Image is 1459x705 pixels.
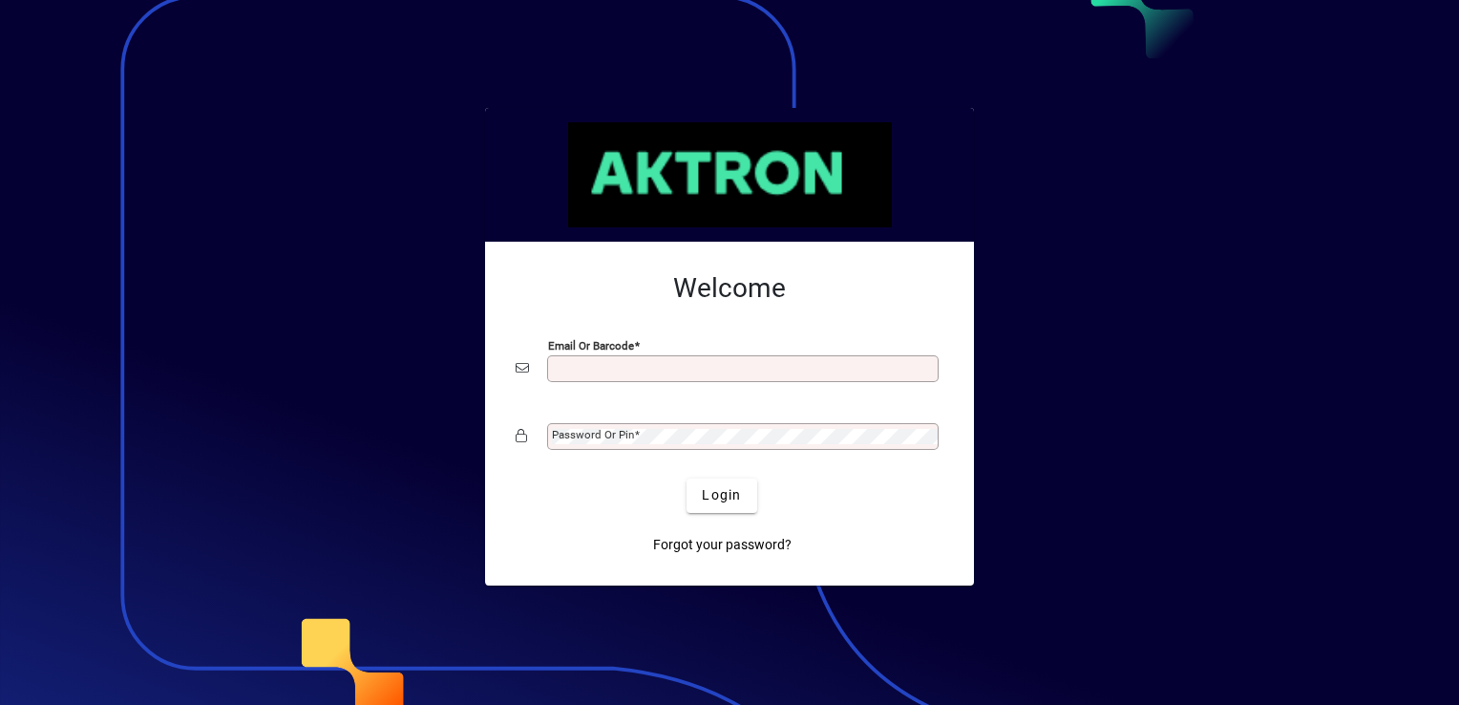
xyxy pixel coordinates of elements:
[552,428,634,441] mat-label: Password or Pin
[645,528,799,563] a: Forgot your password?
[516,272,943,305] h2: Welcome
[702,485,741,505] span: Login
[548,338,634,352] mat-label: Email or Barcode
[687,479,756,513] button: Login
[653,535,792,555] span: Forgot your password?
